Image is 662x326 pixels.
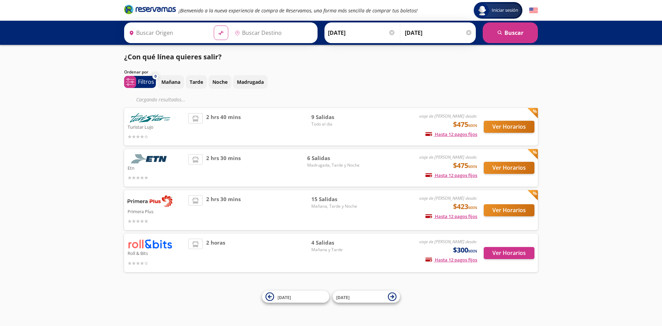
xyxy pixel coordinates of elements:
small: MXN [468,248,477,254]
span: Hasta 12 pagos fijos [425,213,477,219]
span: 9 Salidas [311,113,360,121]
span: $300 [453,245,477,255]
i: Brand Logo [124,4,176,14]
span: $475 [453,119,477,130]
span: 15 Salidas [311,195,360,203]
img: Roll & Bits [128,239,172,249]
img: Etn [128,154,172,164]
img: Primera Plus [128,195,172,207]
span: 4 Salidas [311,239,360,247]
input: Buscar Destino [232,24,314,41]
p: Mañana [161,78,180,86]
span: [DATE] [278,294,291,300]
span: 2 horas [206,239,225,267]
p: Primera Plus [128,207,185,215]
p: Etn [128,164,185,172]
span: 2 hrs 40 mins [206,113,241,140]
button: 0Filtros [124,76,156,88]
button: Ver Horarios [484,204,534,216]
p: ¿Con qué línea quieres salir? [124,52,222,62]
button: Buscar [483,22,538,43]
button: Ver Horarios [484,162,534,174]
button: [DATE] [333,291,400,303]
p: Roll & Bits [128,249,185,257]
em: viaje de [PERSON_NAME] desde: [419,239,477,245]
span: Madrugada, Tarde y Noche [307,162,360,168]
button: [DATE] [262,291,329,303]
button: Mañana [158,75,184,89]
button: Ver Horarios [484,121,534,133]
button: Noche [209,75,231,89]
p: Turistar Lujo [128,122,185,131]
small: MXN [468,164,477,169]
span: Mañana, Tarde y Noche [311,203,360,209]
span: $423 [453,201,477,212]
em: viaje de [PERSON_NAME] desde: [419,195,477,201]
span: Iniciar sesión [489,7,521,14]
button: English [529,6,538,15]
span: [DATE] [336,294,350,300]
span: Mañana y Tarde [311,247,360,253]
button: Ver Horarios [484,247,534,259]
a: Brand Logo [124,4,176,17]
input: Elegir Fecha [328,24,395,41]
input: Buscar Origen [126,24,208,41]
button: Madrugada [233,75,268,89]
img: Turistar Lujo [128,113,172,122]
small: MXN [468,205,477,210]
p: Tarde [190,78,203,86]
small: MXN [468,123,477,128]
span: Hasta 12 pagos fijos [425,172,477,178]
span: 0 [154,73,157,79]
span: Todo el día [311,121,360,127]
em: ¡Bienvenido a la nueva experiencia de compra de Reservamos, una forma más sencilla de comprar tus... [179,7,418,14]
p: Noche [212,78,228,86]
em: Cargando resultados ... [136,96,185,103]
span: 2 hrs 30 mins [206,195,241,225]
em: viaje de [PERSON_NAME] desde: [419,113,477,119]
button: Tarde [186,75,207,89]
p: Ordenar por [124,69,148,75]
span: 2 hrs 30 mins [206,154,241,181]
p: Madrugada [237,78,264,86]
input: Opcional [405,24,472,41]
em: viaje de [PERSON_NAME] desde: [419,154,477,160]
span: 6 Salidas [307,154,360,162]
span: Hasta 12 pagos fijos [425,131,477,137]
span: $475 [453,160,477,171]
span: Hasta 12 pagos fijos [425,257,477,263]
p: Filtros [138,78,154,86]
